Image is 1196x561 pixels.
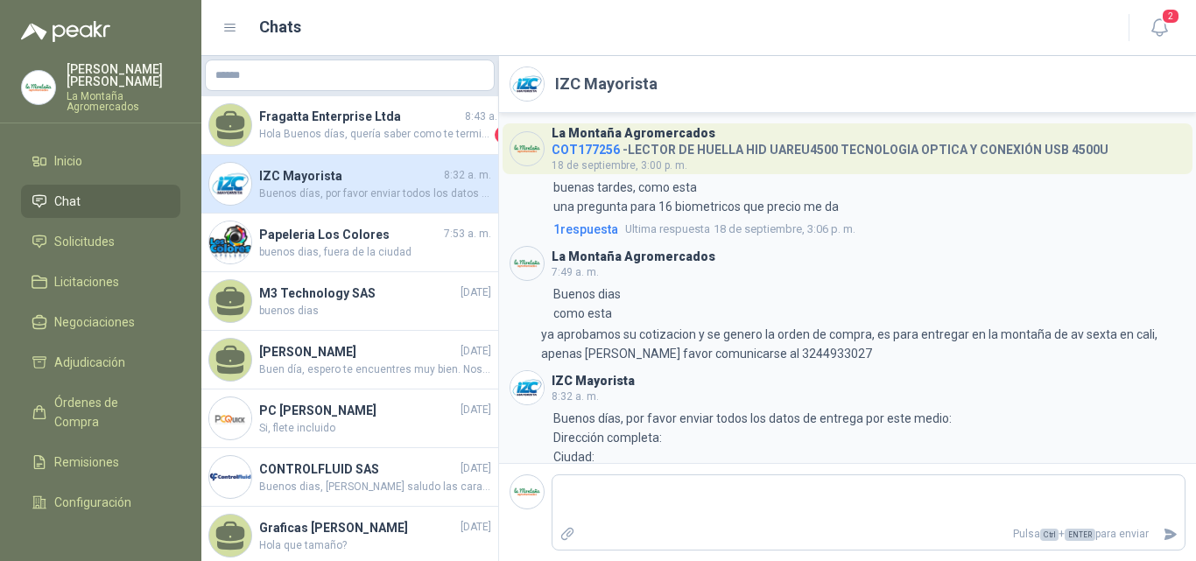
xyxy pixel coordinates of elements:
[552,376,635,386] h3: IZC Mayorista
[21,346,180,379] a: Adjudicación
[259,401,457,420] h4: PC [PERSON_NAME]
[510,475,544,508] img: Company Logo
[67,63,180,88] p: [PERSON_NAME] [PERSON_NAME]
[553,178,839,216] p: buenas tardes, como esta una pregunta para 16 biometricos que precio me da
[201,389,498,448] a: Company LogoPC [PERSON_NAME][DATE]Si, flete incluido
[555,72,658,96] h2: IZC Mayorista
[259,342,457,361] h4: [PERSON_NAME]
[461,343,491,360] span: [DATE]
[22,71,55,104] img: Company Logo
[201,331,498,389] a: [PERSON_NAME][DATE]Buen día, espero te encuentres muy bien. Nos llegó un producto que no vendemos...
[625,221,710,238] span: Ultima respuesta
[259,107,461,126] h4: Fragatta Enterprise Ltda
[552,143,620,157] span: COT177256
[21,185,180,218] a: Chat
[259,479,491,495] span: Buenos dias, [PERSON_NAME] saludo las caracteristicas son: Termómetro de [GEOGRAPHIC_DATA] - [GEO...
[259,284,457,303] h4: M3 Technology SAS
[259,186,491,202] span: Buenos días, por favor enviar todos los datos de entrega por este medio: Dirección completa: Ciud...
[201,214,498,272] a: Company LogoPapeleria Los Colores7:53 a. m.buenos dias, fuera de la ciudad
[1040,529,1059,541] span: Ctrl
[21,144,180,178] a: Inicio
[259,15,301,39] h1: Chats
[541,325,1185,363] p: ya aprobamos su cotizacion y se genero la orden de compra, es para entregar en la montaña de av s...
[1065,529,1095,541] span: ENTER
[54,452,119,472] span: Remisiones
[510,132,544,165] img: Company Logo
[1156,519,1185,550] button: Enviar
[67,91,180,112] p: La Montaña Agromercados
[552,252,715,262] h3: La Montaña Agromercados
[54,192,81,211] span: Chat
[1143,12,1175,44] button: 2
[553,220,618,239] span: 1 respuesta
[1161,8,1180,25] span: 2
[495,126,512,144] span: 1
[259,225,440,244] h4: Papeleria Los Colores
[510,67,544,101] img: Company Logo
[21,445,180,479] a: Remisiones
[259,166,440,186] h4: IZC Mayorista
[201,272,498,331] a: M3 Technology SAS[DATE]buenos dias
[510,371,544,404] img: Company Logo
[461,402,491,418] span: [DATE]
[209,221,251,263] img: Company Logo
[552,519,582,550] label: Adjuntar archivos
[461,284,491,301] span: [DATE]
[552,266,599,278] span: 7:49 a. m.
[553,284,621,323] p: Buenos dias como esta
[582,519,1157,550] p: Pulsa + para enviar
[552,138,1108,155] h4: - LECTOR DE HUELLA HID UAREU4500 TECNOLOGIA OPTICA Y CONEXIÓN USB 4500U
[21,225,180,258] a: Solicitudes
[201,448,498,507] a: Company LogoCONTROLFLUID SAS[DATE]Buenos dias, [PERSON_NAME] saludo las caracteristicas son: Term...
[465,109,512,125] span: 8:43 a. m.
[444,167,491,184] span: 8:32 a. m.
[54,353,125,372] span: Adjudicación
[54,312,135,332] span: Negociaciones
[259,459,457,479] h4: CONTROLFLUID SAS
[550,220,1185,239] a: 1respuestaUltima respuesta18 de septiembre, 3:06 p. m.
[625,221,855,238] span: 18 de septiembre, 3:06 p. m.
[54,151,82,171] span: Inicio
[552,390,599,403] span: 8:32 a. m.
[201,96,498,155] a: Fragatta Enterprise Ltda8:43 a. m.Hola Buenos días, quería saber como te termino de ir con la mue...
[21,305,180,339] a: Negociaciones
[259,126,491,144] span: Hola Buenos días, quería saber como te termino de ir con la muestra del sobre
[54,493,131,512] span: Configuración
[259,303,491,319] span: buenos dias
[209,163,251,205] img: Company Logo
[461,460,491,477] span: [DATE]
[552,159,687,172] span: 18 de septiembre, 3:00 p. m.
[209,456,251,498] img: Company Logo
[259,361,491,378] span: Buen día, espero te encuentres muy bien. Nos llegó un producto que no vendemos para cotizar, para...
[21,386,180,438] a: Órdenes de Compra
[444,226,491,242] span: 7:53 a. m.
[552,129,715,138] h3: La Montaña Agromercados
[21,486,180,519] a: Configuración
[54,393,164,431] span: Órdenes de Compra
[510,247,544,280] img: Company Logo
[21,265,180,298] a: Licitaciones
[21,21,110,42] img: Logo peakr
[54,272,119,291] span: Licitaciones
[259,244,491,261] span: buenos dias, fuera de la ciudad
[259,537,491,554] span: Hola que tamaño?
[201,155,498,214] a: Company LogoIZC Mayorista8:32 a. m.Buenos días, por favor enviar todos los datos de entrega por e...
[54,232,115,251] span: Solicitudes
[259,420,491,437] span: Si, flete incluido
[553,409,952,543] p: Buenos días, por favor enviar todos los datos de entrega por este medio: Dirección completa: Ciud...
[259,518,457,537] h4: Graficas [PERSON_NAME]
[461,519,491,536] span: [DATE]
[209,397,251,439] img: Company Logo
